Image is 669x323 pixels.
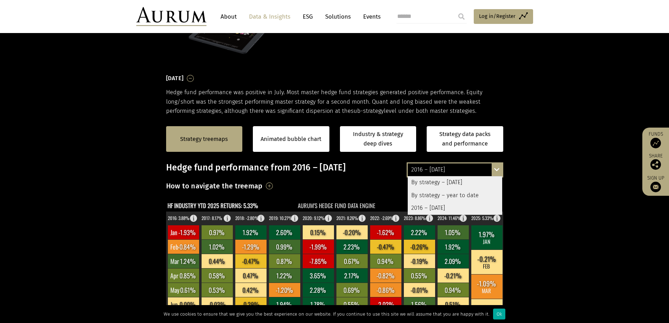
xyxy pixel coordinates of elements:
[166,162,503,173] h3: Hedge fund performance from 2016 – [DATE]
[650,159,661,170] img: Share this post
[340,126,417,152] a: Industry & strategy deep dives
[427,126,503,152] a: Strategy data packs and performance
[646,131,665,148] a: Funds
[299,10,316,23] a: ESG
[408,176,502,189] div: By strategy – [DATE]
[261,135,321,144] a: Animated bubble chart
[646,175,665,192] a: Sign up
[217,10,240,23] a: About
[479,12,516,20] span: Log in/Register
[351,108,384,114] span: sub-strategy
[166,88,503,116] p: Hedge fund performance was positive in July. Most master hedge fund strategies generated positive...
[493,309,505,319] div: Ok
[136,7,206,26] img: Aurum
[650,182,661,192] img: Sign up to our newsletter
[166,180,263,192] h3: How to navigate the treemap
[166,73,184,84] h3: [DATE]
[646,154,665,170] div: Share
[180,135,228,144] a: Strategy treemaps
[408,163,502,176] div: 2016 – [DATE]
[245,10,294,23] a: Data & Insights
[650,138,661,148] img: Access Funds
[322,10,354,23] a: Solutions
[474,9,533,24] a: Log in/Register
[360,10,381,23] a: Events
[454,9,468,24] input: Submit
[408,189,502,202] div: By strategy – year to date
[408,202,502,214] div: 2016 – [DATE]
